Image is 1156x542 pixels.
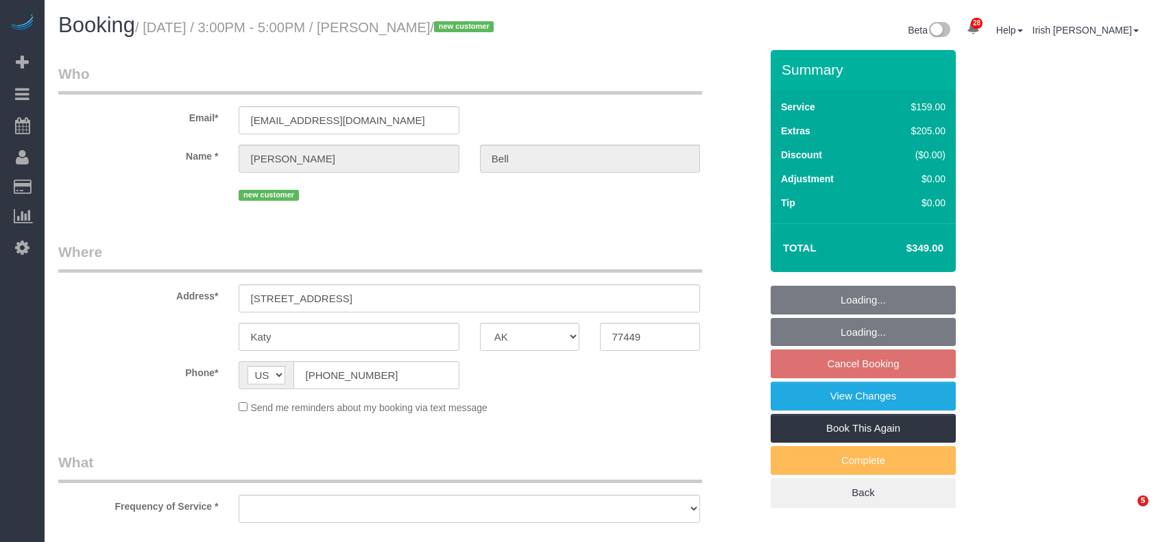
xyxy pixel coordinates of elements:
[58,64,702,95] legend: Who
[431,20,498,35] span: /
[480,145,700,173] input: Last Name*
[58,242,702,273] legend: Where
[996,25,1023,36] a: Help
[239,323,459,351] input: City*
[882,100,946,114] div: $159.00
[1033,25,1139,36] a: Irish [PERSON_NAME]
[781,172,834,186] label: Adjustment
[293,361,459,389] input: Phone*
[771,478,956,507] a: Back
[434,21,494,32] span: new customer
[239,106,459,134] input: Email*
[781,124,810,138] label: Extras
[239,145,459,173] input: First Name*
[882,196,946,210] div: $0.00
[58,452,702,483] legend: What
[48,361,228,380] label: Phone*
[1109,495,1142,528] iframe: Intercom live chat
[960,14,987,44] a: 28
[8,14,36,33] img: Automaid Logo
[782,62,949,77] h3: Summary
[781,148,822,162] label: Discount
[48,145,228,163] label: Name *
[882,124,946,138] div: $205.00
[882,172,946,186] div: $0.00
[865,243,943,254] h4: $349.00
[48,495,228,513] label: Frequency of Service *
[971,18,983,29] span: 28
[882,148,946,162] div: ($0.00)
[928,22,950,40] img: New interface
[239,190,298,201] span: new customer
[783,242,817,254] strong: Total
[771,382,956,410] a: View Changes
[250,402,487,413] span: Send me reminders about my booking via text message
[600,323,700,351] input: Zip Code*
[908,25,950,36] a: Beta
[1137,495,1148,506] span: 5
[135,20,498,35] small: / [DATE] / 3:00PM - 5:00PM / [PERSON_NAME]
[781,100,815,114] label: Service
[48,284,228,303] label: Address*
[48,106,228,125] label: Email*
[781,196,795,210] label: Tip
[58,13,135,37] span: Booking
[771,414,956,443] a: Book This Again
